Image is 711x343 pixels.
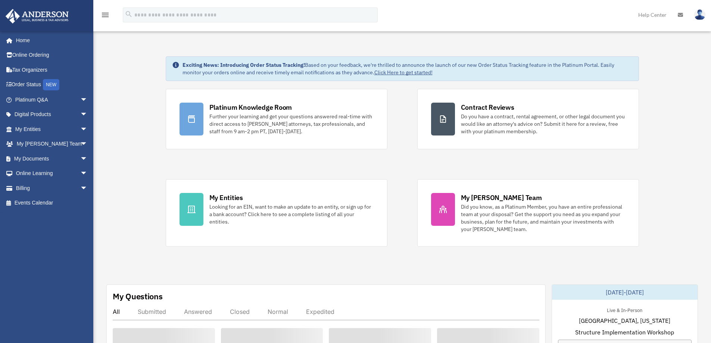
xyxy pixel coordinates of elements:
a: Click Here to get started! [374,69,433,76]
img: User Pic [694,9,705,20]
span: arrow_drop_down [80,122,95,137]
div: Submitted [138,308,166,315]
span: arrow_drop_down [80,181,95,196]
div: Further your learning and get your questions answered real-time with direct access to [PERSON_NAM... [209,113,374,135]
div: Expedited [306,308,334,315]
a: Platinum Knowledge Room Further your learning and get your questions answered real-time with dire... [166,89,387,149]
a: Billingarrow_drop_down [5,181,99,196]
span: Structure Implementation Workshop [575,328,674,337]
a: menu [101,13,110,19]
span: arrow_drop_down [80,151,95,166]
a: My [PERSON_NAME] Team Did you know, as a Platinum Member, you have an entire professional team at... [417,179,639,247]
strong: Exciting News: Introducing Order Status Tracking! [183,62,305,68]
div: Platinum Knowledge Room [209,103,292,112]
div: My Entities [209,193,243,202]
div: My [PERSON_NAME] Team [461,193,542,202]
a: Home [5,33,95,48]
a: Online Ordering [5,48,99,63]
div: All [113,308,120,315]
a: Events Calendar [5,196,99,211]
img: Anderson Advisors Platinum Portal [3,9,71,24]
div: NEW [43,79,59,90]
a: My Documentsarrow_drop_down [5,151,99,166]
span: arrow_drop_down [80,92,95,107]
i: menu [101,10,110,19]
div: Contract Reviews [461,103,514,112]
span: [GEOGRAPHIC_DATA], [US_STATE] [579,316,670,325]
div: Live & In-Person [601,306,648,314]
a: My Entitiesarrow_drop_down [5,122,99,137]
a: Digital Productsarrow_drop_down [5,107,99,122]
a: Platinum Q&Aarrow_drop_down [5,92,99,107]
div: Based on your feedback, we're thrilled to announce the launch of our new Order Status Tracking fe... [183,61,633,76]
a: Contract Reviews Do you have a contract, rental agreement, or other legal document you would like... [417,89,639,149]
span: arrow_drop_down [80,166,95,181]
i: search [125,10,133,18]
div: Answered [184,308,212,315]
a: Online Learningarrow_drop_down [5,166,99,181]
a: My Entities Looking for an EIN, want to make an update to an entity, or sign up for a bank accoun... [166,179,387,247]
div: [DATE]-[DATE] [552,285,698,300]
div: Did you know, as a Platinum Member, you have an entire professional team at your disposal? Get th... [461,203,625,233]
div: Do you have a contract, rental agreement, or other legal document you would like an attorney's ad... [461,113,625,135]
span: arrow_drop_down [80,107,95,122]
a: Order StatusNEW [5,77,99,93]
div: My Questions [113,291,163,302]
div: Closed [230,308,250,315]
a: Tax Organizers [5,62,99,77]
span: arrow_drop_down [80,137,95,152]
div: Looking for an EIN, want to make an update to an entity, or sign up for a bank account? Click her... [209,203,374,225]
a: My [PERSON_NAME] Teamarrow_drop_down [5,137,99,152]
div: Normal [268,308,288,315]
